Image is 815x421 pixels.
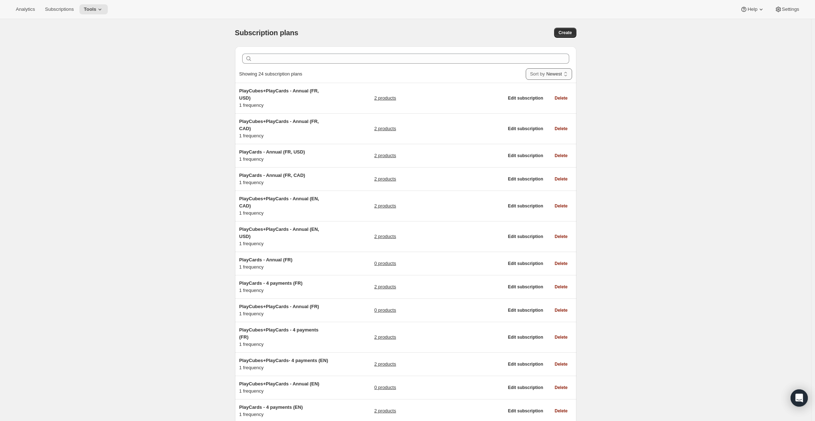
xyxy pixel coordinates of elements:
[550,151,572,161] button: Delete
[239,404,329,418] div: 1 frequency
[374,202,396,210] a: 2 products
[374,175,396,183] a: 2 products
[554,385,567,390] span: Delete
[791,389,808,407] div: Open Intercom Messenger
[508,408,543,414] span: Edit subscription
[550,383,572,393] button: Delete
[374,307,396,314] a: 0 products
[374,407,396,415] a: 2 products
[239,226,329,247] div: 1 frequency
[503,332,547,342] button: Edit subscription
[736,4,769,14] button: Help
[503,174,547,184] button: Edit subscription
[374,384,396,391] a: 0 products
[374,125,396,132] a: 2 products
[550,258,572,269] button: Delete
[503,151,547,161] button: Edit subscription
[550,93,572,103] button: Delete
[550,282,572,292] button: Delete
[374,361,396,368] a: 2 products
[239,149,305,155] span: PlayCards - Annual (FR, USD)
[239,304,319,309] span: PlayCubes+PlayCards - Annual (FR)
[550,332,572,342] button: Delete
[550,201,572,211] button: Delete
[554,203,567,209] span: Delete
[554,176,567,182] span: Delete
[239,257,293,262] span: PlayCards - Annual (FR)
[508,385,543,390] span: Edit subscription
[508,153,543,159] span: Edit subscription
[11,4,39,14] button: Analytics
[503,383,547,393] button: Edit subscription
[45,6,74,12] span: Subscriptions
[239,326,329,348] div: 1 frequency
[503,359,547,369] button: Edit subscription
[239,88,319,101] span: PlayCubes+PlayCards - Annual (FR, USD)
[503,232,547,242] button: Edit subscription
[84,6,96,12] span: Tools
[239,280,303,286] span: PlayCards - 4 payments (FR)
[374,260,396,267] a: 0 products
[554,334,567,340] span: Delete
[503,93,547,103] button: Edit subscription
[550,124,572,134] button: Delete
[239,358,328,363] span: PlayCubes+PlayCards- 4 payments (EN)
[550,406,572,416] button: Delete
[550,305,572,315] button: Delete
[554,234,567,239] span: Delete
[550,174,572,184] button: Delete
[79,4,108,14] button: Tools
[239,71,303,77] span: Showing 24 subscription plans
[508,203,543,209] span: Edit subscription
[554,126,567,132] span: Delete
[503,406,547,416] button: Edit subscription
[503,282,547,292] button: Edit subscription
[235,29,298,37] span: Subscription plans
[41,4,78,14] button: Subscriptions
[550,232,572,242] button: Delete
[239,327,319,340] span: PlayCubes+PlayCards - 4 payments (FR)
[239,280,329,294] div: 1 frequency
[239,148,329,163] div: 1 frequency
[239,119,319,131] span: PlayCubes+PlayCards - Annual (FR, CAD)
[747,6,757,12] span: Help
[239,404,303,410] span: PlayCards - 4 payments (EN)
[508,334,543,340] span: Edit subscription
[239,226,319,239] span: PlayCubes+PlayCards - Annual (EN, USD)
[554,284,567,290] span: Delete
[374,233,396,240] a: 2 products
[16,6,35,12] span: Analytics
[374,334,396,341] a: 2 products
[508,284,543,290] span: Edit subscription
[239,172,329,186] div: 1 frequency
[374,152,396,159] a: 2 products
[503,305,547,315] button: Edit subscription
[239,196,319,209] span: PlayCubes+PlayCards - Annual (EN, CAD)
[508,234,543,239] span: Edit subscription
[374,95,396,102] a: 2 products
[239,87,329,109] div: 1 frequency
[503,124,547,134] button: Edit subscription
[554,153,567,159] span: Delete
[503,258,547,269] button: Edit subscription
[239,173,305,178] span: PlayCards - Annual (FR, CAD)
[239,357,329,371] div: 1 frequency
[554,261,567,266] span: Delete
[508,361,543,367] span: Edit subscription
[374,283,396,290] a: 2 products
[550,359,572,369] button: Delete
[508,176,543,182] span: Edit subscription
[508,261,543,266] span: Edit subscription
[239,256,329,271] div: 1 frequency
[239,381,319,386] span: PlayCubes+PlayCards - Annual (EN)
[508,95,543,101] span: Edit subscription
[508,126,543,132] span: Edit subscription
[239,380,329,395] div: 1 frequency
[782,6,799,12] span: Settings
[508,307,543,313] span: Edit subscription
[554,28,576,38] button: Create
[554,408,567,414] span: Delete
[239,303,329,317] div: 1 frequency
[554,307,567,313] span: Delete
[770,4,804,14] button: Settings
